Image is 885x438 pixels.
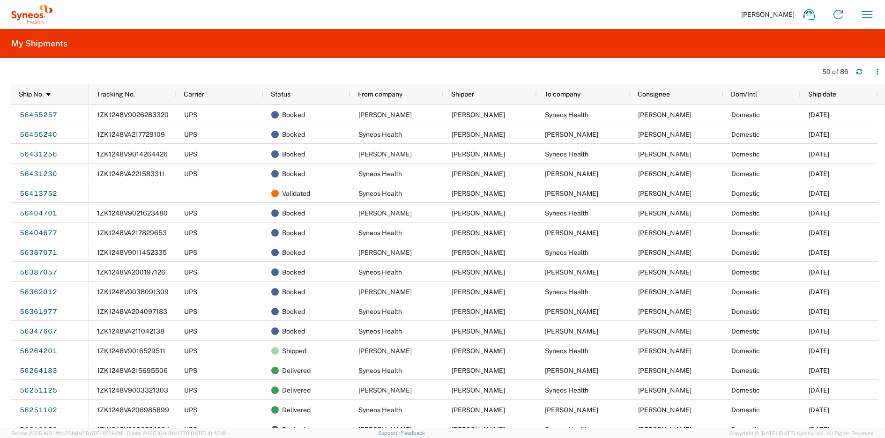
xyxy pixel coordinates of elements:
span: Kristen Shearn [358,386,412,394]
a: Feedback [401,430,425,436]
span: UPS [184,327,197,335]
span: Syneos Health [545,288,588,296]
span: Juan Gonzalez [452,406,505,414]
span: UPS [184,386,197,394]
span: Juan Gonzalez [452,308,505,315]
span: Juan Gonzalez [638,150,692,158]
span: 1ZK1248VA200197126 [97,268,165,276]
span: Allen DeSena [545,190,598,197]
span: 1ZK1248V9011452335 [97,249,167,256]
div: 50 of 86 [822,67,848,76]
span: Chad Baumgardner [452,209,505,217]
span: 1ZK1248VA206985899 [97,406,169,414]
span: UPS [184,229,197,237]
span: Raghu Batchu [638,170,692,178]
span: 08/05/2025 [809,229,829,237]
span: Michael Green [452,111,505,119]
span: Juan Gonzalez [638,426,692,433]
span: Chad Baumgardner [358,347,412,355]
span: Syneos Health [358,367,402,374]
span: Domestic [731,406,760,414]
span: UPS [184,131,197,138]
span: Dom/Intl [731,90,757,98]
span: Tracking No. [97,90,135,98]
span: 1ZK1248VA217729109 [97,131,165,138]
span: Domestic [731,327,760,335]
span: 07/21/2025 [809,386,829,394]
span: [DATE] 10:40:19 [189,431,226,436]
span: Booked [282,321,305,341]
span: Status [271,90,290,98]
span: Eileen Reich [545,327,598,335]
span: Juan Gonzalez [452,170,505,178]
span: Michael Green [545,131,598,138]
a: 56455257 [19,107,58,122]
span: UPS [184,347,197,355]
span: Juan Gonzalez [452,131,505,138]
span: Juan Gonzalez [452,190,505,197]
span: Lauri Filar [358,249,412,256]
span: Juan Gonzalez [638,288,692,296]
span: [PERSON_NAME] [741,10,795,19]
span: Domestic [731,367,760,374]
span: 07/31/2025 [809,288,829,296]
a: 56347667 [19,324,58,339]
span: Syneos Health [358,308,402,315]
span: Juan Gonzalez [638,386,692,394]
span: Syneos Health [545,347,588,355]
span: Juan Gonzalez [638,347,692,355]
span: Booked [282,302,305,321]
span: Shanterria Nance [638,308,692,315]
span: 1ZK1248V9016529511 [97,347,165,355]
a: 56431256 [19,147,58,162]
span: Kristen Shearn [452,386,505,394]
span: 08/11/2025 [809,131,829,138]
span: Domestic [731,249,760,256]
span: Domestic [731,150,760,158]
a: 56404677 [19,225,58,240]
span: UPS [184,426,197,433]
span: Syneos Health [358,170,402,178]
span: UPS [184,209,197,217]
span: 07/22/2025 [809,367,829,374]
span: Kristen Shearn [545,406,598,414]
span: Booked [282,144,305,164]
span: Elizabeth Holt [358,426,412,433]
span: 1ZK1248VA221583311 [97,170,164,178]
span: Michael Green [638,131,692,138]
span: Juan Gonzalez [638,111,692,119]
span: UPS [184,288,197,296]
span: Chad Baumgardner [358,209,412,217]
span: Booked [282,164,305,184]
span: Domestic [731,190,760,197]
span: Chad Baumgardner [638,229,692,237]
span: 07/22/2025 [809,347,829,355]
span: Server: 2025.16.0-1ffcc23b9e2 [11,431,122,436]
a: 56361977 [19,304,58,319]
span: 07/21/2025 [809,406,829,414]
span: Shanterria Nance [452,288,505,296]
span: Syneos Health [545,209,588,217]
span: Juan Gonzalez [638,249,692,256]
span: 08/05/2025 [809,209,829,217]
span: Eileen Reich [638,327,692,335]
a: 56251125 [19,383,58,398]
span: UPS [184,308,197,315]
span: Raghu Batchu [545,170,598,178]
span: 08/11/2025 [809,111,829,119]
span: UPS [184,170,197,178]
a: 56264201 [19,343,58,358]
a: 56387071 [19,245,58,260]
span: 1ZK1248V9014264426 [97,150,168,158]
span: Michael Green [358,111,412,119]
span: Domestic [731,386,760,394]
span: Copyright © [DATE]-[DATE] Agistix Inc., All Rights Reserved [729,429,874,438]
span: UPS [184,249,197,256]
span: 08/04/2025 [809,268,829,276]
span: Kristen Shearn [638,406,692,414]
span: Domestic [731,131,760,138]
span: Juan Gonzalez [638,209,692,217]
span: Ship date [808,90,836,98]
span: Juan Gonzalez [452,367,505,374]
span: Elizabeth Holt [452,426,505,433]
